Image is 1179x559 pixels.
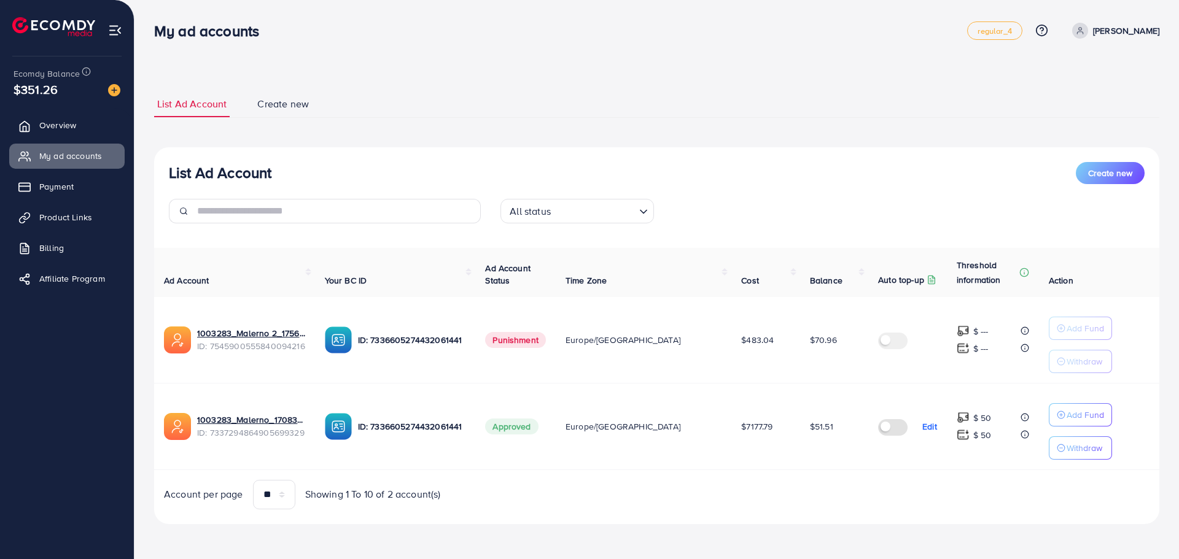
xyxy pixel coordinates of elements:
[485,418,538,434] span: Approved
[973,411,992,425] p: $ 50
[967,21,1022,40] a: regular_4
[1049,436,1112,460] button: Withdraw
[197,414,305,439] div: <span class='underline'>1003283_Malerno_1708347095877</span></br>7337294864905699329
[164,326,191,353] img: ic-ads-acc.e4c84228.svg
[1067,23,1159,39] a: [PERSON_NAME]
[325,274,367,287] span: Your BC ID
[978,27,1011,35] span: regular_4
[957,325,970,337] img: top-up amount
[358,333,466,347] p: ID: 7336605274432061441
[1049,403,1112,426] button: Add Fund
[973,324,989,339] p: $ ---
[1093,23,1159,38] p: [PERSON_NAME]
[1067,321,1104,336] p: Add Fund
[1127,504,1170,550] iframe: Chat
[566,334,680,346] span: Europe/[GEOGRAPHIC_DATA]
[485,262,531,287] span: Ad Account Status
[358,419,466,434] p: ID: 7336605274432061441
[741,334,774,346] span: $483.04
[325,413,352,440] img: ic-ba-acc.ded83a64.svg
[1049,350,1112,373] button: Withdraw
[9,174,125,199] a: Payment
[566,420,680,433] span: Europe/[GEOGRAPHIC_DATA]
[197,327,305,339] a: 1003283_Malerno 2_1756917040219
[197,340,305,352] span: ID: 7545900555840094216
[922,419,937,434] p: Edit
[1049,274,1073,287] span: Action
[957,428,970,441] img: top-up amount
[957,258,1017,287] p: Threshold information
[485,332,546,348] span: Punishment
[14,80,58,98] span: $351.26
[810,334,837,346] span: $70.96
[164,413,191,440] img: ic-ads-acc.e4c84228.svg
[1067,441,1102,455] p: Withdraw
[9,205,125,229] a: Product Links
[154,22,269,40] h3: My ad accounts
[973,341,989,356] p: $ ---
[257,97,309,111] span: Create new
[164,487,243,501] span: Account per page
[164,274,209,287] span: Ad Account
[108,23,122,37] img: menu
[507,202,553,220] span: All status
[39,150,102,162] span: My ad accounts
[39,119,76,131] span: Overview
[305,487,441,501] span: Showing 1 To 10 of 2 account(s)
[9,236,125,260] a: Billing
[14,67,80,80] span: Ecomdy Balance
[957,342,970,355] img: top-up amount
[9,113,125,137] a: Overview
[741,420,772,433] span: $7177.79
[39,272,105,285] span: Affiliate Program
[12,17,95,36] img: logo
[957,411,970,424] img: top-up amount
[1067,354,1102,369] p: Withdraw
[1067,407,1104,422] p: Add Fund
[9,266,125,291] a: Affiliate Program
[9,144,125,168] a: My ad accounts
[39,211,92,223] span: Product Links
[566,274,607,287] span: Time Zone
[39,242,64,254] span: Billing
[39,180,74,193] span: Payment
[169,164,271,182] h3: List Ad Account
[741,274,759,287] span: Cost
[1088,167,1132,179] span: Create new
[325,326,352,353] img: ic-ba-acc.ded83a64.svg
[973,428,992,442] p: $ 50
[197,327,305,352] div: <span class='underline'>1003283_Malerno 2_1756917040219</span></br>7545900555840094216
[500,199,654,223] div: Search for option
[810,420,833,433] span: $51.51
[1076,162,1145,184] button: Create new
[108,84,120,96] img: image
[878,272,924,287] p: Auto top-up
[197,414,305,426] a: 1003283_Malerno_1708347095877
[1049,317,1112,340] button: Add Fund
[554,200,634,220] input: Search for option
[197,426,305,439] span: ID: 7337294864905699329
[157,97,227,111] span: List Ad Account
[810,274,842,287] span: Balance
